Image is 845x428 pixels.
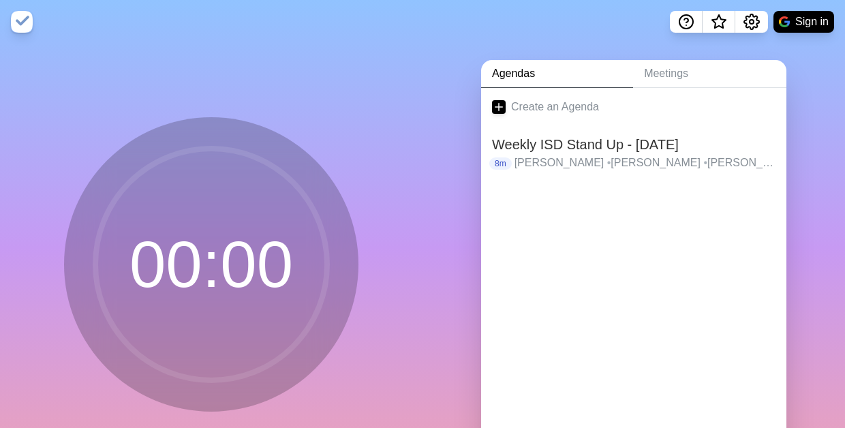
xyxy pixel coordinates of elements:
button: Help [670,11,703,33]
button: Sign in [773,11,834,33]
span: • [607,157,611,168]
a: Agendas [481,60,633,88]
img: google logo [779,16,790,27]
a: Meetings [633,60,786,88]
a: Create an Agenda [481,88,786,126]
button: What’s new [703,11,735,33]
p: [PERSON_NAME] [PERSON_NAME] [PERSON_NAME] [PERSON_NAME] [514,155,775,171]
img: timeblocks logo [11,11,33,33]
p: 8m [489,157,512,170]
h2: Weekly ISD Stand Up - [DATE] [492,134,775,155]
span: • [703,157,707,168]
button: Settings [735,11,768,33]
